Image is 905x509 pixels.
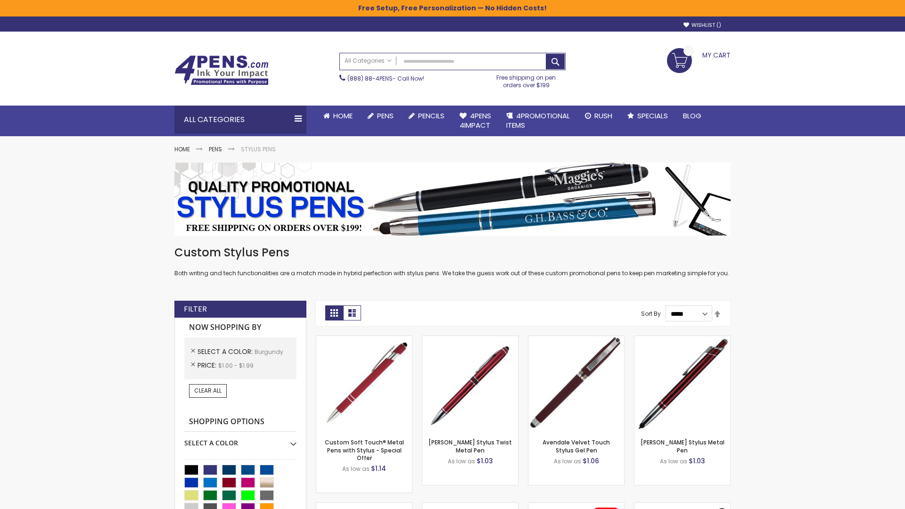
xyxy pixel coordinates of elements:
span: All Categories [345,57,392,65]
span: Pens [377,111,394,121]
span: Blog [683,111,701,121]
a: Pencils [401,106,452,126]
div: Both writing and tech functionalities are a match made in hybrid perfection with stylus pens. We ... [174,245,731,278]
span: Select A Color [197,347,255,356]
a: (888) 88-4PENS [347,74,393,82]
span: $1.14 [371,464,386,473]
span: 4Pens 4impact [460,111,491,130]
strong: Now Shopping by [184,318,296,337]
img: Avendale Velvet Touch Stylus Gel Pen-Burgundy [528,336,624,432]
a: Pens [360,106,401,126]
span: Rush [594,111,612,121]
span: Burgundy [255,348,283,356]
a: Blog [675,106,709,126]
img: 4Pens Custom Pens and Promotional Products [174,55,269,85]
a: Pens [209,145,222,153]
span: $1.03 [477,456,493,466]
a: 4Pens4impact [452,106,499,136]
img: Custom Soft Touch® Metal Pens with Stylus-Burgundy [316,336,412,432]
span: As low as [660,457,687,465]
a: Custom Soft Touch® Metal Pens with Stylus - Special Offer [325,438,404,461]
a: Clear All [189,384,227,397]
span: $1.03 [689,456,705,466]
span: As low as [342,465,370,473]
strong: Stylus Pens [241,145,276,153]
a: Rush [577,106,620,126]
a: Wishlist [683,22,721,29]
img: Olson Stylus Metal Pen-Burgundy [634,336,730,432]
strong: Grid [325,305,343,320]
span: As low as [554,457,581,465]
a: Colter Stylus Twist Metal Pen-Burgundy [422,336,518,344]
a: Custom Soft Touch® Metal Pens with Stylus-Burgundy [316,336,412,344]
span: 4PROMOTIONAL ITEMS [506,111,570,130]
a: Olson Stylus Metal Pen-Burgundy [634,336,730,344]
span: Specials [637,111,668,121]
span: Price [197,361,218,370]
a: Avendale Velvet Touch Stylus Gel Pen [543,438,610,454]
span: - Call Now! [347,74,424,82]
span: Clear All [194,386,222,394]
span: Home [333,111,353,121]
div: All Categories [174,106,306,134]
a: Avendale Velvet Touch Stylus Gel Pen-Burgundy [528,336,624,344]
a: [PERSON_NAME] Stylus Metal Pen [641,438,724,454]
a: [PERSON_NAME] Stylus Twist Metal Pen [428,438,512,454]
h1: Custom Stylus Pens [174,245,731,260]
a: Specials [620,106,675,126]
img: Colter Stylus Twist Metal Pen-Burgundy [422,336,518,432]
a: Home [316,106,360,126]
img: Stylus Pens [174,163,731,236]
div: Free shipping on pen orders over $199 [487,70,566,89]
span: $1.00 - $1.99 [218,361,254,369]
label: Sort By [641,310,661,318]
strong: Shopping Options [184,412,296,432]
a: Home [174,145,190,153]
strong: Filter [184,304,207,314]
span: $1.06 [583,456,599,466]
span: Pencils [418,111,444,121]
a: 4PROMOTIONALITEMS [499,106,577,136]
span: As low as [448,457,475,465]
div: Select A Color [184,432,296,448]
a: All Categories [340,53,396,69]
